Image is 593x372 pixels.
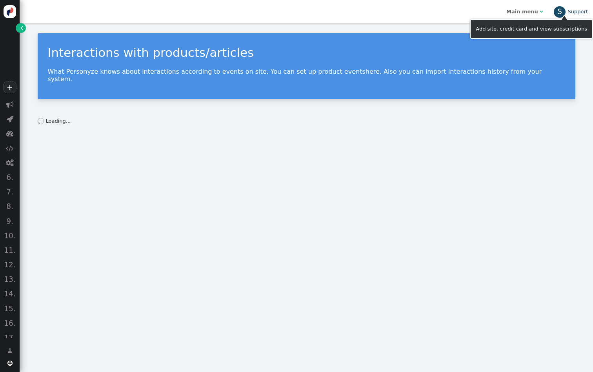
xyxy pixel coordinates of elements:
[7,115,13,123] span: 
[48,68,565,83] p: What Personyze knows about interactions according to events on site. You can set up product event...
[4,5,16,18] img: logo-icon.svg
[476,25,587,33] div: Add site, credit card and view subscriptions
[48,44,565,62] div: Interactions with products/articles
[6,130,14,137] span: 
[46,118,71,124] span: Loading...
[554,9,588,15] a: SSupport
[540,9,543,14] span: 
[20,24,23,32] span: 
[6,145,14,152] span: 
[16,23,25,33] a: 
[554,6,566,18] div: S
[366,68,380,75] a: here
[506,9,538,15] b: Main menu
[6,101,14,108] span: 
[7,361,13,366] span: 
[2,344,17,357] a: 
[7,347,12,355] span: 
[3,81,16,93] a: +
[6,159,14,167] span: 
